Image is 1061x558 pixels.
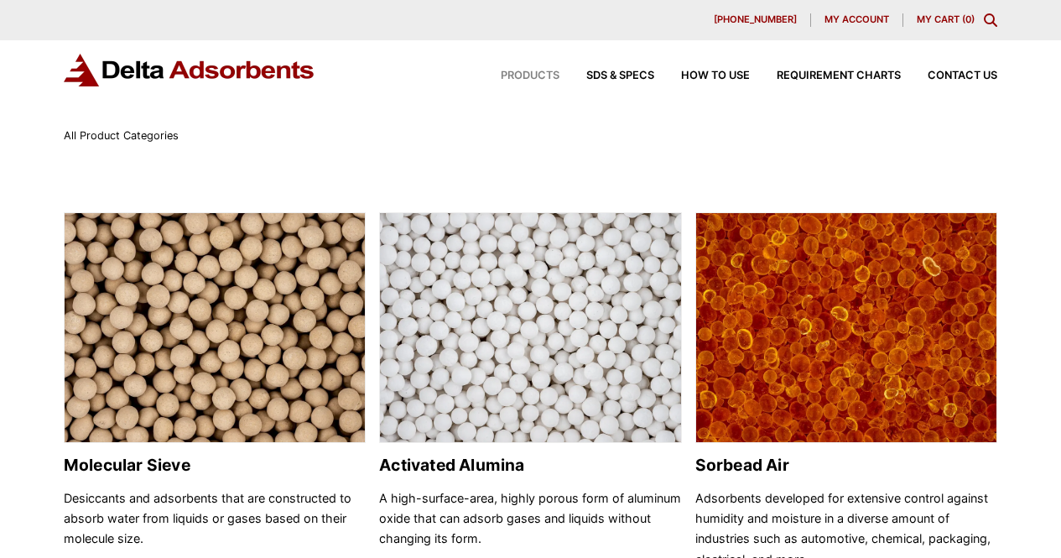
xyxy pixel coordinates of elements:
span: 0 [965,13,971,25]
h2: Molecular Sieve [64,456,366,475]
span: How to Use [681,70,750,81]
a: My Cart (0) [917,13,975,25]
a: Products [474,70,559,81]
a: My account [811,13,903,27]
span: Contact Us [928,70,997,81]
a: Requirement Charts [750,70,901,81]
div: Toggle Modal Content [984,13,997,27]
a: SDS & SPECS [559,70,654,81]
img: Sorbead Air [696,213,996,444]
span: All Product Categories [64,129,179,142]
img: Delta Adsorbents [64,54,315,86]
a: Contact Us [901,70,997,81]
img: Molecular Sieve [65,213,365,444]
span: My account [824,15,889,24]
span: Requirement Charts [777,70,901,81]
h2: Activated Alumina [379,456,681,475]
a: How to Use [654,70,750,81]
h2: Sorbead Air [695,456,997,475]
span: Products [501,70,559,81]
a: [PHONE_NUMBER] [700,13,811,27]
img: Activated Alumina [380,213,680,444]
span: [PHONE_NUMBER] [714,15,797,24]
span: SDS & SPECS [586,70,654,81]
